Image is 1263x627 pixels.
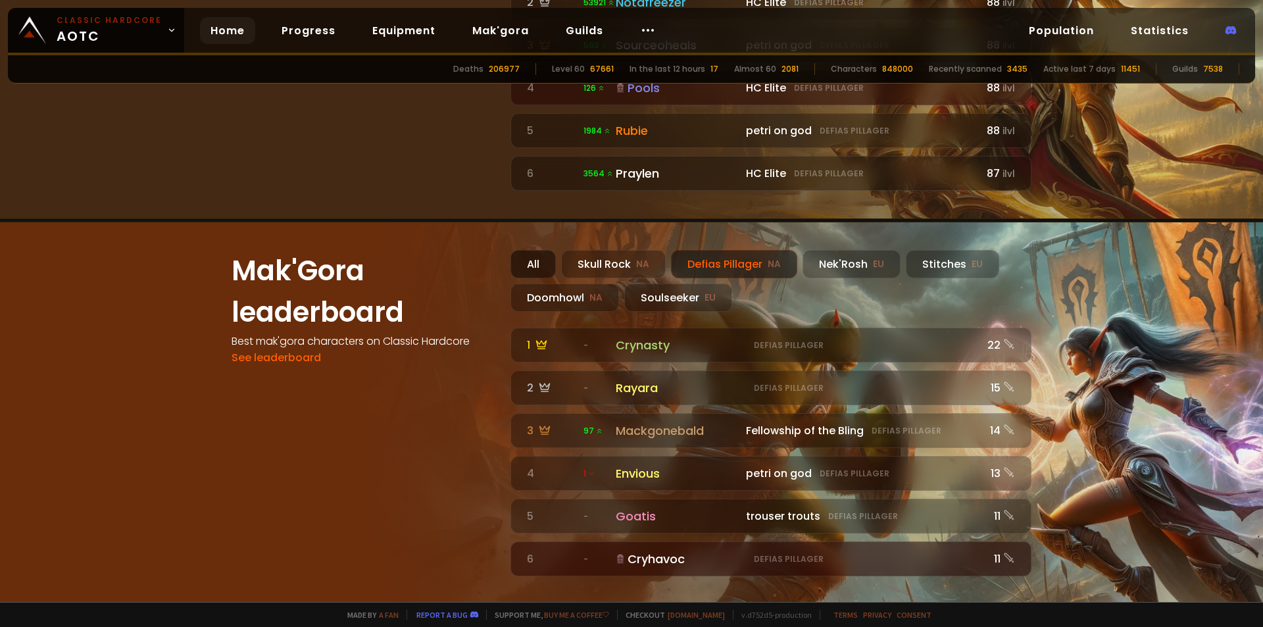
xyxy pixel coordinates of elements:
[624,284,732,312] div: Soulseeker
[1121,63,1140,75] div: 11451
[583,168,614,180] span: 3564
[882,63,913,75] div: 848000
[555,17,614,44] a: Guilds
[668,610,725,620] a: [DOMAIN_NAME]
[833,610,858,620] a: Terms
[200,17,255,44] a: Home
[486,610,609,620] span: Support me,
[527,380,576,396] div: 2
[803,250,901,278] div: Nek'Rosh
[462,17,539,44] a: Mak'gora
[1003,82,1015,95] small: ilvl
[981,122,1015,139] div: 88
[746,80,973,96] div: HC Elite
[746,508,973,524] div: trouser trouts
[906,250,999,278] div: Stitches
[583,125,611,137] span: 1984
[828,511,898,522] small: Defias Pillager
[768,258,781,271] small: NA
[583,339,588,351] span: -
[710,63,718,75] div: 17
[746,465,973,482] div: petri on god
[583,425,603,437] span: 97
[527,80,576,96] div: 4
[527,508,576,524] div: 5
[1003,125,1015,138] small: ilvl
[583,553,588,565] span: -
[510,284,619,312] div: Doomhowl
[1043,63,1116,75] div: Active last 7 days
[1120,17,1199,44] a: Statistics
[616,422,738,439] div: Mackgonebald
[616,336,738,354] div: Crynasty
[1003,168,1015,180] small: ilvl
[981,422,1015,439] div: 14
[510,541,1031,576] a: 6 -CryhavocDefias Pillager11
[510,328,1031,363] a: 1 -CrynastyDefias Pillager22
[630,63,705,75] div: In the last 12 hours
[981,551,1015,567] div: 11
[873,258,884,271] small: EU
[981,508,1015,524] div: 11
[734,63,776,75] div: Almost 60
[527,551,576,567] div: 6
[527,337,576,353] div: 1
[590,63,614,75] div: 67661
[339,610,399,620] span: Made by
[510,499,1031,534] a: 5 -Goatistrouser troutsDefias Pillager11
[271,17,346,44] a: Progress
[831,63,877,75] div: Characters
[583,511,588,522] span: -
[733,610,812,620] span: v. d752d5 - production
[981,380,1015,396] div: 15
[616,464,738,482] div: Envious
[57,14,162,26] small: Classic Hardcore
[510,113,1031,148] a: 5 1984 Rubie petri on godDefias Pillager88ilvl
[746,165,973,182] div: HC Elite
[794,82,864,94] small: Defias Pillager
[1172,63,1198,75] div: Guilds
[1018,17,1104,44] a: Population
[527,122,576,139] div: 5
[544,610,609,620] a: Buy me a coffee
[616,79,738,97] div: Pools
[820,125,889,137] small: Defias Pillager
[616,122,738,139] div: Rubie
[616,550,738,568] div: Cryhavoc
[897,610,931,620] a: Consent
[746,422,973,439] div: Fellowship of the Bling
[510,70,1031,105] a: 4 126 Pools HC EliteDefias Pillager88ilvl
[1007,63,1028,75] div: 3435
[416,610,468,620] a: Report a bug
[232,333,495,349] h4: Best mak'gora characters on Classic Hardcore
[510,156,1031,191] a: 6 3564 Praylen HC EliteDefias Pillager87ilvl
[863,610,891,620] a: Privacy
[754,339,824,351] small: Defias Pillager
[527,165,576,182] div: 6
[671,250,797,278] div: Defias Pillager
[510,456,1031,491] a: 4 1 Enviouspetri on godDefias Pillager13
[1203,63,1223,75] div: 7538
[981,80,1015,96] div: 88
[489,63,520,75] div: 206977
[453,63,483,75] div: Deaths
[589,291,603,305] small: NA
[527,422,576,439] div: 3
[781,63,799,75] div: 2081
[57,14,162,46] span: AOTC
[527,465,576,482] div: 4
[616,379,738,397] div: Rayara
[754,553,824,565] small: Defias Pillager
[510,370,1031,405] a: 2 -RayaraDefias Pillager15
[510,413,1031,448] a: 3 97 MackgonebaldFellowship of the BlingDefias Pillager14
[981,337,1015,353] div: 22
[820,468,889,480] small: Defias Pillager
[362,17,446,44] a: Equipment
[636,258,649,271] small: NA
[929,63,1002,75] div: Recently scanned
[379,610,399,620] a: a fan
[981,165,1015,182] div: 87
[617,610,725,620] span: Checkout
[561,250,666,278] div: Skull Rock
[232,350,321,365] a: See leaderboard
